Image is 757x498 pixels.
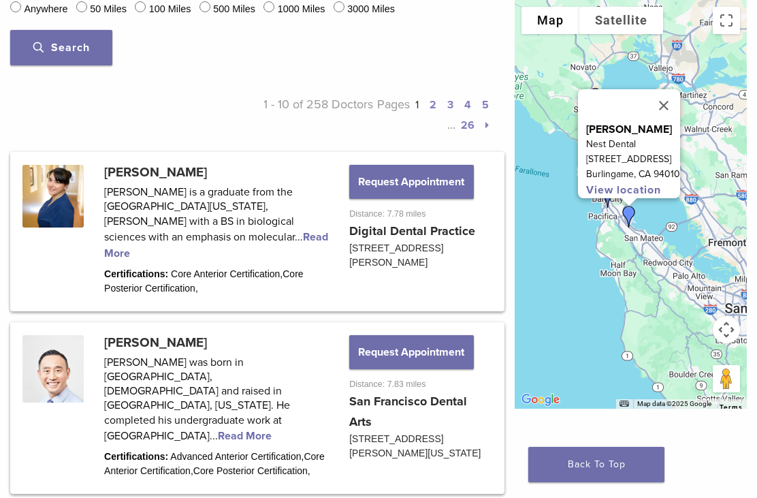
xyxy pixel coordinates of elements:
p: Pages [373,94,494,135]
label: Anywhere [24,2,67,17]
button: Map camera controls [713,316,740,343]
button: Request Appointment [349,335,473,369]
span: … [447,117,455,132]
a: Terms (opens in new tab) [720,403,743,411]
button: Request Appointment [349,165,473,199]
a: 2 [430,98,436,112]
button: Close [647,89,680,122]
a: 26 [461,119,474,132]
div: DR. Jennifer Chew [613,200,645,233]
img: Google [518,391,563,409]
span: Map data ©2025 Google [637,400,711,407]
button: Keyboard shortcuts [619,399,629,409]
a: View location [586,183,661,197]
p: 1 - 10 of 258 Doctors [253,94,374,135]
button: Search [10,30,112,65]
a: 5 [482,98,489,112]
button: Toggle fullscreen view [713,7,740,34]
a: 3 [447,98,453,112]
label: 3000 Miles [347,2,395,17]
a: Open this area in Google Maps (opens a new window) [518,391,563,409]
label: 50 Miles [90,2,127,17]
a: 4 [464,98,471,112]
p: [STREET_ADDRESS] [586,152,680,167]
label: 500 Miles [213,2,255,17]
p: Burlingame, CA 94010 [586,167,680,182]
a: Back To Top [528,447,664,482]
div: Dr. Dipa Cappelen [579,82,612,115]
label: 1000 Miles [278,2,325,17]
a: 1 [415,98,419,112]
p: [PERSON_NAME] [586,122,680,137]
button: Show street map [521,7,579,34]
span: Search [33,41,90,55]
button: Show satellite imagery [579,7,663,34]
p: Nest Dental [586,137,680,152]
button: Drag Pegman onto the map to open Street View [713,365,740,392]
label: 100 Miles [149,2,191,17]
